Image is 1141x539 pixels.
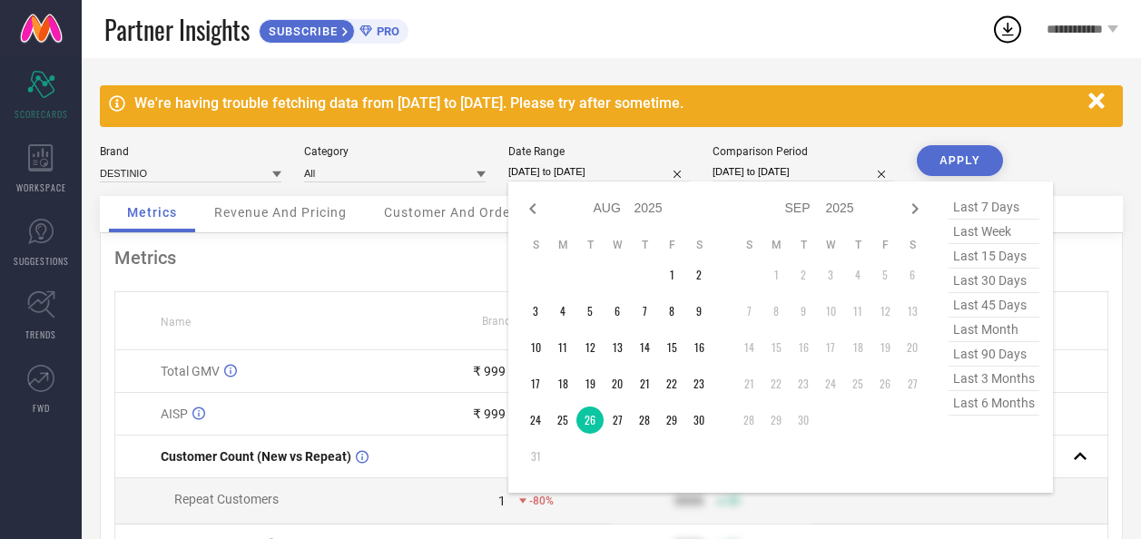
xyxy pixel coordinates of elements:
span: Customer And Orders [384,205,523,220]
td: Sun Aug 31 2025 [522,443,549,470]
td: Fri Aug 29 2025 [658,407,685,434]
td: Mon Aug 25 2025 [549,407,576,434]
td: Sun Sep 07 2025 [735,298,762,325]
div: Next month [904,198,926,220]
td: Mon Sep 29 2025 [762,407,790,434]
td: Sun Aug 24 2025 [522,407,549,434]
th: Saturday [899,238,926,252]
div: Previous month [522,198,544,220]
td: Wed Aug 13 2025 [604,334,631,361]
td: Mon Aug 04 2025 [549,298,576,325]
div: 9999 [674,494,703,508]
td: Mon Sep 15 2025 [762,334,790,361]
span: last 15 days [949,244,1039,269]
td: Tue Sep 30 2025 [790,407,817,434]
div: Brand [100,145,281,158]
div: Open download list [991,13,1024,45]
td: Wed Aug 06 2025 [604,298,631,325]
td: Sat Sep 13 2025 [899,298,926,325]
th: Wednesday [604,238,631,252]
span: WORKSPACE [16,181,66,194]
div: Metrics [114,247,1108,269]
td: Sat Aug 30 2025 [685,407,713,434]
td: Wed Aug 20 2025 [604,370,631,397]
td: Sat Sep 27 2025 [899,370,926,397]
td: Mon Sep 22 2025 [762,370,790,397]
span: last 45 days [949,293,1039,318]
td: Sat Aug 02 2025 [685,261,713,289]
td: Tue Aug 05 2025 [576,298,604,325]
td: Sat Aug 23 2025 [685,370,713,397]
td: Mon Aug 18 2025 [549,370,576,397]
td: Tue Aug 26 2025 [576,407,604,434]
td: Thu Sep 04 2025 [844,261,871,289]
td: Fri Aug 22 2025 [658,370,685,397]
td: Thu Aug 21 2025 [631,370,658,397]
td: Tue Aug 19 2025 [576,370,604,397]
td: Fri Aug 01 2025 [658,261,685,289]
td: Thu Aug 07 2025 [631,298,658,325]
input: Select comparison period [713,162,894,181]
td: Fri Sep 26 2025 [871,370,899,397]
span: AISP [161,407,188,421]
span: Partner Insights [104,11,250,48]
th: Sunday [522,238,549,252]
td: Thu Sep 25 2025 [844,370,871,397]
span: 50 [727,495,740,507]
input: Select date range [508,162,690,181]
td: Sun Aug 03 2025 [522,298,549,325]
span: -80% [529,495,554,507]
span: PRO [372,24,399,38]
span: last 3 months [949,367,1039,391]
span: Name [161,316,191,328]
button: APPLY [917,145,1003,176]
th: Sunday [735,238,762,252]
span: Customer Count (New vs Repeat) [161,449,351,464]
td: Thu Aug 28 2025 [631,407,658,434]
th: Thursday [631,238,658,252]
span: TRENDS [25,328,56,341]
span: Revenue And Pricing [214,205,347,220]
th: Tuesday [790,238,817,252]
td: Sat Sep 20 2025 [899,334,926,361]
div: Comparison Period [713,145,894,158]
td: Sun Sep 14 2025 [735,334,762,361]
th: Friday [871,238,899,252]
span: Repeat Customers [174,492,279,506]
td: Sat Aug 09 2025 [685,298,713,325]
td: Wed Sep 10 2025 [817,298,844,325]
td: Fri Aug 08 2025 [658,298,685,325]
td: Fri Sep 05 2025 [871,261,899,289]
div: ₹ 999 [473,364,506,378]
td: Mon Sep 01 2025 [762,261,790,289]
td: Sun Sep 21 2025 [735,370,762,397]
td: Sat Aug 16 2025 [685,334,713,361]
td: Fri Sep 19 2025 [871,334,899,361]
span: last week [949,220,1039,244]
th: Monday [762,238,790,252]
span: last month [949,318,1039,342]
td: Sun Sep 28 2025 [735,407,762,434]
td: Tue Sep 16 2025 [790,334,817,361]
span: SCORECARDS [15,107,68,121]
td: Wed Aug 27 2025 [604,407,631,434]
span: SUGGESTIONS [14,254,69,268]
td: Thu Aug 14 2025 [631,334,658,361]
span: Brand Value [482,315,542,328]
td: Fri Aug 15 2025 [658,334,685,361]
div: Category [304,145,486,158]
th: Thursday [844,238,871,252]
td: Sun Aug 10 2025 [522,334,549,361]
span: last 30 days [949,269,1039,293]
span: Metrics [127,205,177,220]
td: Tue Aug 12 2025 [576,334,604,361]
td: Tue Sep 09 2025 [790,298,817,325]
span: Total GMV [161,364,220,378]
th: Saturday [685,238,713,252]
a: SUBSCRIBEPRO [259,15,408,44]
span: last 6 months [949,391,1039,416]
td: Sun Aug 17 2025 [522,370,549,397]
td: Wed Sep 17 2025 [817,334,844,361]
td: Wed Sep 24 2025 [817,370,844,397]
span: last 7 days [949,195,1039,220]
